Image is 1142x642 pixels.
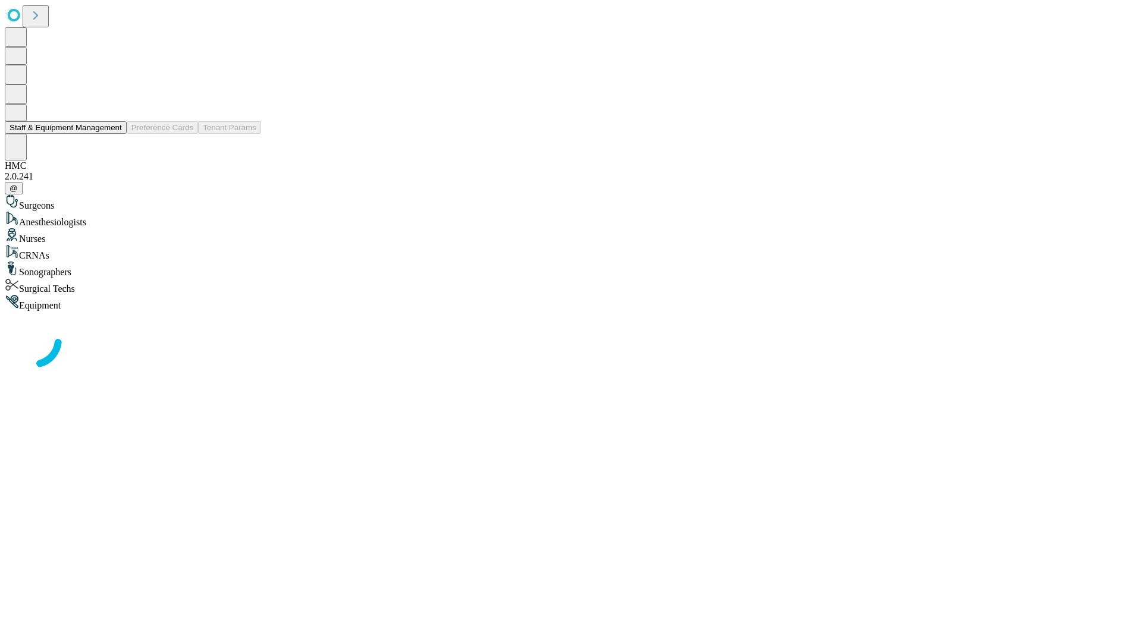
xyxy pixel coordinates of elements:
[5,228,1137,244] div: Nurses
[5,171,1137,182] div: 2.0.241
[127,121,198,134] button: Preference Cards
[5,160,1137,171] div: HMC
[5,244,1137,261] div: CRNAs
[198,121,261,134] button: Tenant Params
[5,121,127,134] button: Staff & Equipment Management
[5,211,1137,228] div: Anesthesiologists
[5,182,23,194] button: @
[5,261,1137,278] div: Sonographers
[5,194,1137,211] div: Surgeons
[5,294,1137,311] div: Equipment
[10,184,18,193] span: @
[5,278,1137,294] div: Surgical Techs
